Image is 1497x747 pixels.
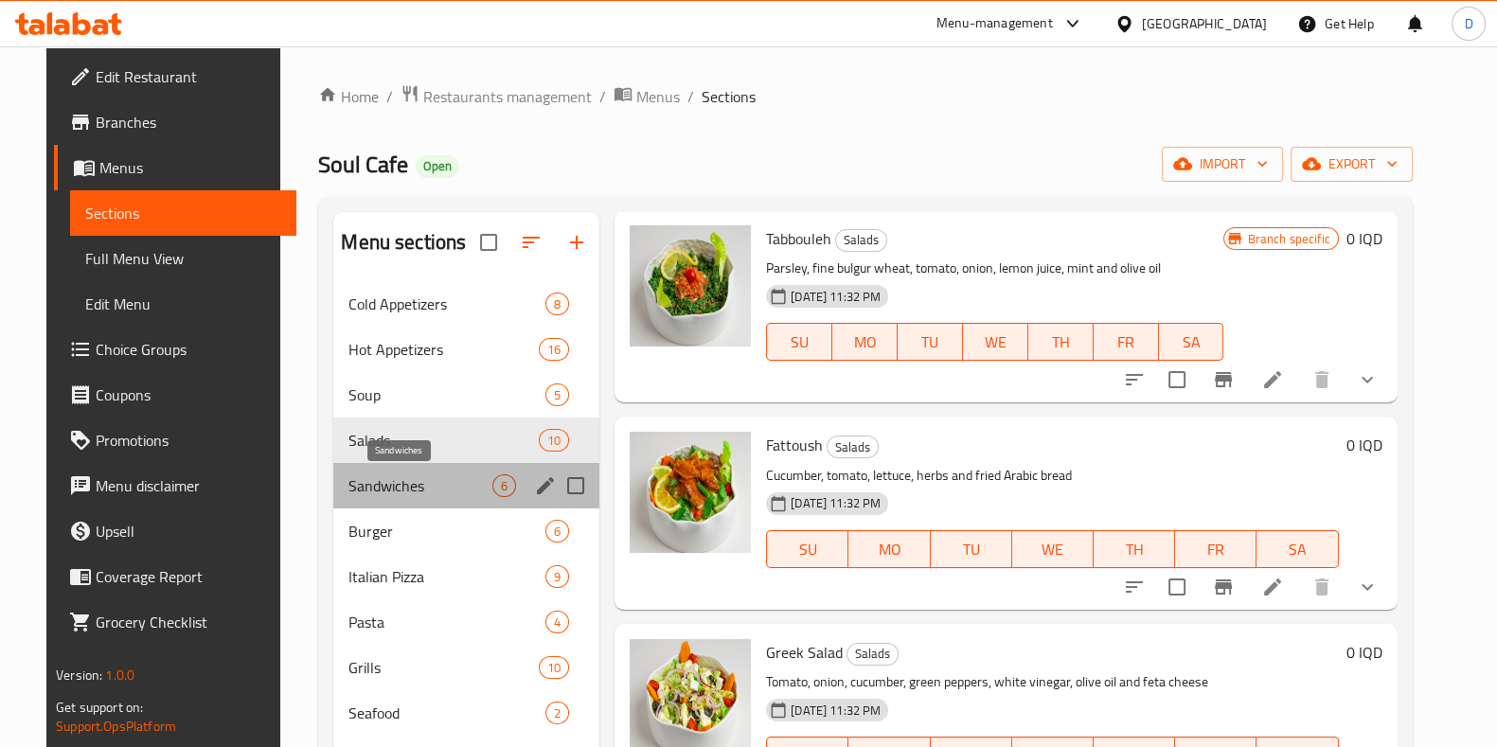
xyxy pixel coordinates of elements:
div: Salads10 [333,418,599,463]
p: Parsley, fine bulgur wheat, tomato, onion, lemon juice, mint and olive oil [766,257,1223,280]
span: Sandwiches [348,474,492,497]
span: WE [1020,536,1086,563]
span: Get support on: [56,695,143,720]
span: Greek Salad [766,638,843,667]
button: delete [1299,564,1345,610]
div: Salads [847,643,899,666]
span: Open [416,158,459,174]
span: 9 [546,568,568,586]
h2: Menu sections [341,228,466,257]
span: FR [1101,329,1151,356]
button: TU [898,323,963,361]
div: Burger [348,520,545,542]
img: Fattoush [630,432,751,553]
span: D [1464,13,1472,34]
div: Salads [835,229,887,252]
button: sort-choices [1112,357,1157,402]
span: Select to update [1157,567,1197,607]
button: import [1162,147,1283,182]
span: Edit Menu [85,293,281,315]
a: Promotions [54,418,296,463]
span: 6 [493,477,515,495]
span: import [1177,152,1268,176]
span: Fattoush [766,431,823,459]
li: / [687,85,694,108]
span: TU [905,329,955,356]
a: Branches [54,99,296,145]
a: Restaurants management [401,84,592,109]
a: Edit Restaurant [54,54,296,99]
div: items [545,702,569,724]
div: Italian Pizza9 [333,554,599,599]
div: Burger6 [333,508,599,554]
span: Salads [836,229,886,251]
h6: 0 IQD [1346,639,1382,666]
span: export [1306,152,1398,176]
div: Cold Appetizers [348,293,545,315]
span: SU [775,536,841,563]
button: sort-choices [1112,564,1157,610]
li: / [599,85,606,108]
span: Tabbouleh [766,224,831,253]
span: SA [1264,536,1330,563]
span: 1.0.0 [106,663,135,687]
a: Upsell [54,508,296,554]
span: Salads [828,436,878,458]
a: Support.OpsPlatform [56,714,176,738]
span: SU [775,329,825,356]
span: FR [1183,536,1249,563]
div: Menu-management [936,12,1053,35]
button: FR [1175,530,1256,568]
span: Coupons [96,383,281,406]
div: Hot Appetizers16 [333,327,599,372]
a: Home [318,85,379,108]
span: 2 [546,704,568,722]
div: Salads [348,429,539,452]
span: [DATE] 11:32 PM [783,702,888,720]
span: 10 [540,659,568,677]
button: FR [1094,323,1159,361]
a: Menu disclaimer [54,463,296,508]
span: WE [971,329,1021,356]
div: Soup [348,383,545,406]
span: 6 [546,523,568,541]
span: [DATE] 11:32 PM [783,494,888,512]
div: items [539,338,569,361]
p: Tomato, onion, cucumber, green peppers, white vinegar, olive oil and feta cheese [766,670,1338,694]
button: WE [963,323,1028,361]
button: Branch-specific-item [1201,357,1246,402]
span: MO [840,329,890,356]
div: Cold Appetizers8 [333,281,599,327]
button: SU [766,530,848,568]
div: Grills10 [333,645,599,690]
a: Menus [54,145,296,190]
span: Menu disclaimer [96,474,281,497]
button: SU [766,323,832,361]
button: SA [1256,530,1338,568]
div: items [545,520,569,542]
div: items [539,429,569,452]
div: items [545,293,569,315]
span: Hot Appetizers [348,338,539,361]
span: Grocery Checklist [96,611,281,633]
span: Choice Groups [96,338,281,361]
svg: Show Choices [1356,368,1379,391]
div: [GEOGRAPHIC_DATA] [1142,13,1267,34]
a: Menus [614,84,680,109]
span: Branch specific [1239,230,1337,248]
h6: 0 IQD [1346,225,1382,252]
span: Salads [847,643,898,665]
li: / [386,85,393,108]
div: Seafood2 [333,690,599,736]
span: 16 [540,341,568,359]
span: Select to update [1157,360,1197,400]
div: Seafood [348,702,545,724]
button: edit [531,471,560,500]
span: 10 [540,432,568,450]
span: Menus [636,85,680,108]
span: Upsell [96,520,281,542]
span: Coverage Report [96,565,281,588]
span: Select all sections [469,222,508,262]
button: Branch-specific-item [1201,564,1246,610]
